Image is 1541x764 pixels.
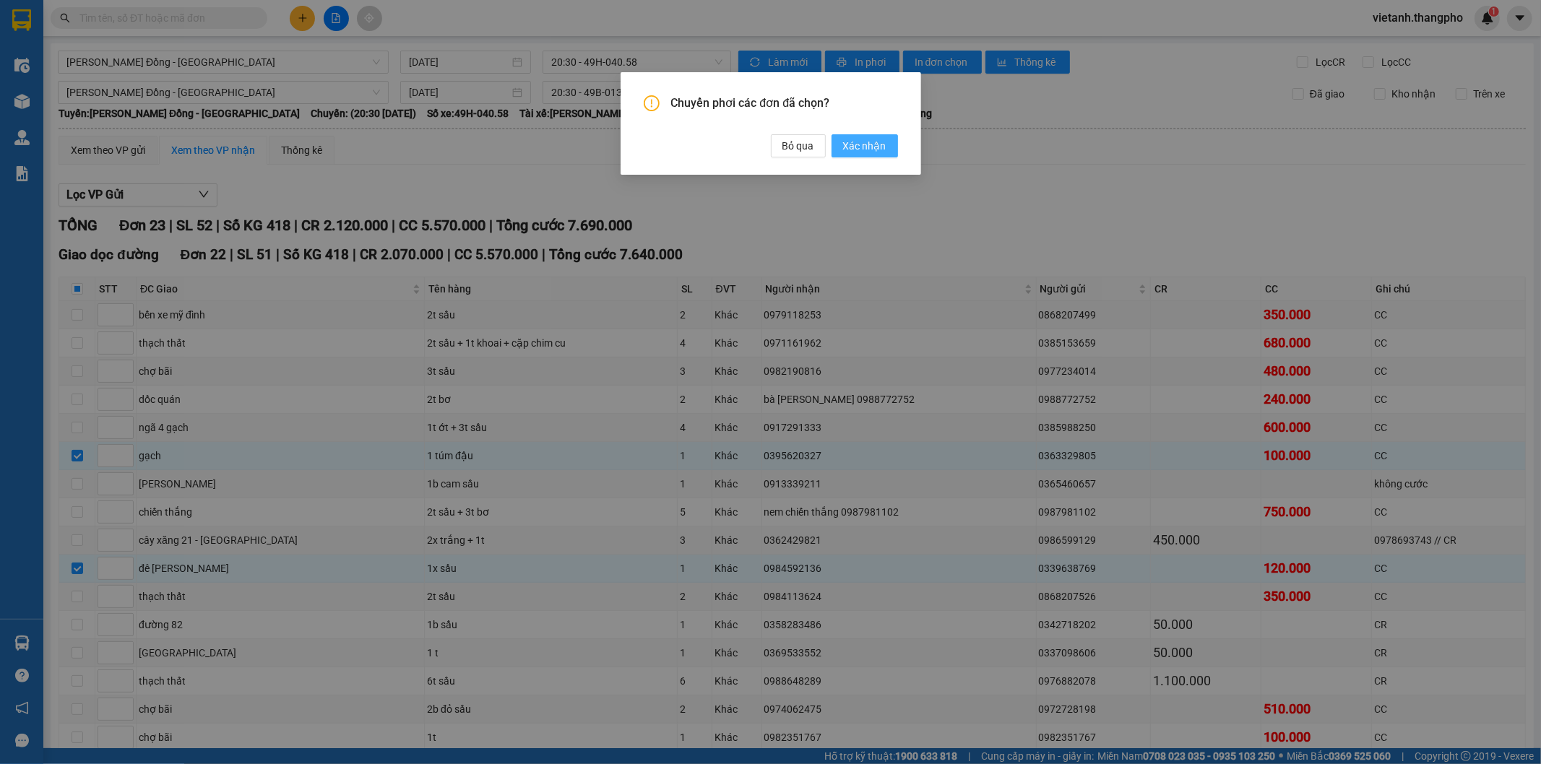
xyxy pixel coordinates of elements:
[771,134,826,157] button: Bỏ qua
[832,134,898,157] button: Xác nhận
[644,95,660,111] span: exclamation-circle
[782,138,814,154] span: Bỏ qua
[671,95,898,111] span: Chuyển phơi các đơn đã chọn?
[843,138,886,154] span: Xác nhận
